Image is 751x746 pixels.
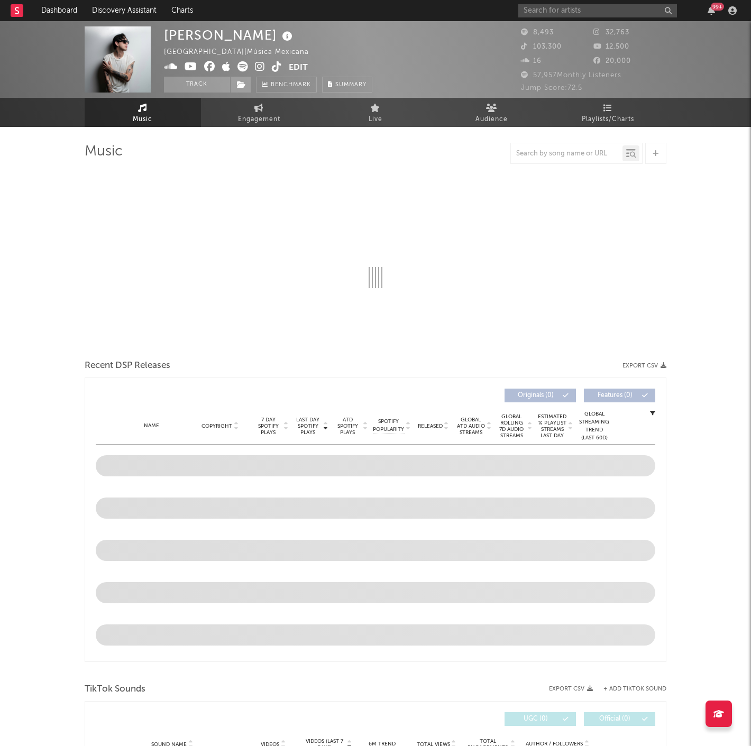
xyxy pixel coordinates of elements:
[85,360,170,372] span: Recent DSP Releases
[202,423,232,429] span: Copyright
[133,113,153,126] span: Music
[373,418,405,434] span: Spotify Popularity
[201,98,317,127] a: Engagement
[505,712,576,726] button: UGC(0)
[579,410,610,442] div: Global Streaming Trend (Last 60D)
[511,716,560,722] span: UGC ( 0 )
[164,46,321,59] div: [GEOGRAPHIC_DATA] | Música Mexicana
[322,77,372,93] button: Summary
[334,417,362,436] span: ATD Spotify Plays
[317,98,434,127] a: Live
[708,6,715,15] button: 99+
[518,4,677,17] input: Search for artists
[591,716,639,722] span: Official ( 0 )
[505,389,576,402] button: Originals(0)
[711,3,724,11] div: 99 +
[418,423,443,429] span: Released
[594,43,630,50] span: 12,500
[456,417,486,436] span: Global ATD Audio Streams
[256,77,317,93] a: Benchmark
[550,98,666,127] a: Playlists/Charts
[511,150,622,158] input: Search by song name or URL
[521,72,621,79] span: 57,957 Monthly Listeners
[369,113,382,126] span: Live
[594,29,630,36] span: 32,763
[434,98,550,127] a: Audience
[238,113,280,126] span: Engagement
[549,686,593,692] button: Export CSV
[538,413,567,439] span: Estimated % Playlist Streams Last Day
[117,422,186,430] div: Name
[603,686,666,692] button: + Add TikTok Sound
[521,58,542,65] span: 16
[521,29,554,36] span: 8,493
[521,43,562,50] span: 103,300
[584,712,655,726] button: Official(0)
[335,82,367,88] span: Summary
[294,417,322,436] span: Last Day Spotify Plays
[521,85,582,91] span: Jump Score: 72.5
[622,363,666,369] button: Export CSV
[582,113,635,126] span: Playlists/Charts
[511,392,560,399] span: Originals ( 0 )
[271,79,311,91] span: Benchmark
[164,26,295,44] div: [PERSON_NAME]
[85,98,201,127] a: Music
[254,417,282,436] span: 7 Day Spotify Plays
[289,61,308,75] button: Edit
[497,413,526,439] span: Global Rolling 7D Audio Streams
[591,392,639,399] span: Features ( 0 )
[164,77,230,93] button: Track
[594,58,631,65] span: 20,000
[584,389,655,402] button: Features(0)
[593,686,666,692] button: + Add TikTok Sound
[85,683,145,696] span: TikTok Sounds
[476,113,508,126] span: Audience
